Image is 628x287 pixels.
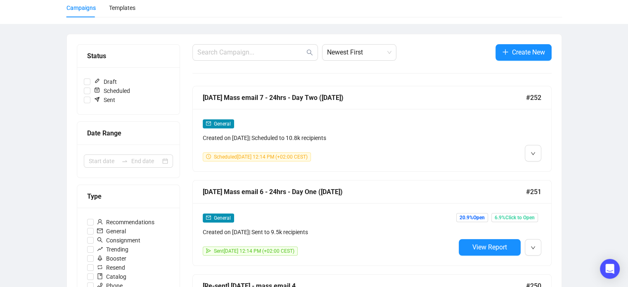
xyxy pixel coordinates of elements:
a: [DATE] Mass email 6 - 24hrs - Day One ([DATE])#251mailGeneralCreated on [DATE]| Sent to 9.5k reci... [192,180,552,266]
div: Created on [DATE] | Sent to 9.5k recipients [203,228,455,237]
span: mail [97,228,103,234]
span: send [206,248,211,253]
span: search [306,49,313,56]
span: General [94,227,129,236]
span: down [531,151,536,156]
div: Open Intercom Messenger [600,259,620,279]
span: #252 [526,93,541,103]
div: Status [87,51,170,61]
div: Campaigns [66,3,96,12]
span: Scheduled [DATE] 12:14 PM (+02:00 CEST) [214,154,308,160]
span: Scheduled [90,86,133,95]
span: down [531,245,536,250]
span: Create New [512,47,545,57]
span: 20.9% Open [456,213,488,222]
input: Start date [89,157,118,166]
a: [DATE] Mass email 7 - 24hrs - Day Two ([DATE])#252mailGeneralCreated on [DATE]| Scheduled to 10.8... [192,86,552,172]
span: user [97,219,103,225]
span: retweet [97,264,103,270]
span: Recommendations [94,218,158,227]
span: swap-right [121,158,128,164]
span: rocket [97,255,103,261]
span: to [121,158,128,164]
span: rise [97,246,103,252]
span: General [214,215,231,221]
span: Resend [94,263,128,272]
span: Draft [90,77,120,86]
span: View Report [472,243,507,251]
span: Consignment [94,236,144,245]
span: Catalog [94,272,130,281]
span: mail [206,215,211,220]
span: search [97,237,103,243]
button: View Report [459,239,521,256]
div: Type [87,191,170,202]
div: [DATE] Mass email 7 - 24hrs - Day Two ([DATE]) [203,93,526,103]
span: Sent [90,95,118,104]
input: Search Campaign... [197,47,305,57]
input: End date [131,157,161,166]
div: Templates [109,3,135,12]
span: Sent [DATE] 12:14 PM (+02:00 CEST) [214,248,294,254]
div: Created on [DATE] | Scheduled to 10.8k recipients [203,133,455,142]
span: Trending [94,245,132,254]
span: 6.9% Click to Open [491,213,538,222]
span: Newest First [327,45,391,60]
span: #251 [526,187,541,197]
div: [DATE] Mass email 6 - 24hrs - Day One ([DATE]) [203,187,526,197]
span: mail [206,121,211,126]
span: book [97,273,103,279]
span: Booster [94,254,130,263]
div: Date Range [87,128,170,138]
button: Create New [495,44,552,61]
span: plus [502,49,509,55]
span: General [214,121,231,127]
span: clock-circle [206,154,211,159]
